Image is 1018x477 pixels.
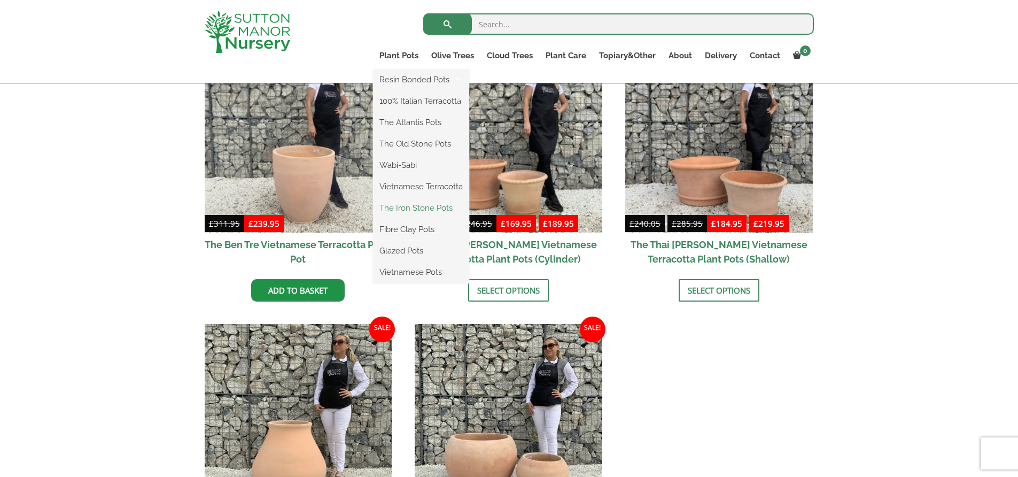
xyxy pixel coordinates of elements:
[373,243,469,259] a: Glazed Pots
[205,45,392,233] img: The Ben Tre Vietnamese Terracotta Plant Pot
[501,218,506,229] span: £
[415,45,602,233] img: The Thai Binh Vietnamese Terracotta Plant Pots (Cylinder)
[743,48,787,63] a: Contact
[373,114,469,130] a: The Atlantis Pots
[543,218,548,229] span: £
[711,218,716,229] span: £
[480,48,539,63] a: Cloud Trees
[373,221,469,237] a: Fibre Clay Pots
[753,218,784,229] bdi: 219.95
[373,264,469,280] a: Vietnamese Pots
[205,11,290,53] img: logo
[205,45,392,271] a: Sale! The Ben Tre Vietnamese Terracotta Plant Pot
[630,218,634,229] span: £
[539,48,593,63] a: Plant Care
[662,48,698,63] a: About
[698,48,743,63] a: Delivery
[679,279,759,302] a: Select options for “The Thai Binh Vietnamese Terracotta Plant Pots (Shallow)”
[248,218,279,229] bdi: 239.95
[415,233,602,271] h2: The Thai [PERSON_NAME] Vietnamese Terracotta Plant Pots (Cylinder)
[753,218,758,229] span: £
[209,218,240,229] bdi: 311.95
[543,218,574,229] bdi: 189.95
[580,317,605,342] span: Sale!
[625,45,813,233] img: The Thai Binh Vietnamese Terracotta Plant Pots (Shallow)
[425,48,480,63] a: Olive Trees
[461,218,492,229] bdi: 246.95
[248,218,253,229] span: £
[369,317,395,342] span: Sale!
[593,48,662,63] a: Topiary&Other
[209,218,214,229] span: £
[373,136,469,152] a: The Old Stone Pots
[625,45,813,271] a: Sale! £240.05-£285.95 £184.95-£219.95 The Thai [PERSON_NAME] Vietnamese Terracotta Plant Pots (Sh...
[373,93,469,109] a: 100% Italian Terracotta
[373,157,469,173] a: Wabi-Sabi
[630,218,660,229] bdi: 240.05
[423,13,814,35] input: Search...
[625,233,813,271] h2: The Thai [PERSON_NAME] Vietnamese Terracotta Plant Pots (Shallow)
[800,45,811,56] span: 0
[711,218,742,229] bdi: 184.95
[373,48,425,63] a: Plant Pots
[672,218,703,229] bdi: 285.95
[373,179,469,195] a: Vietnamese Terracotta
[251,279,345,302] a: Add to basket: “The Ben Tre Vietnamese Terracotta Plant Pot”
[496,217,578,233] ins: -
[707,217,789,233] ins: -
[787,48,814,63] a: 0
[373,72,469,88] a: Resin Bonded Pots
[468,279,549,302] a: Select options for “The Thai Binh Vietnamese Terracotta Plant Pots (Cylinder)”
[205,233,392,271] h2: The Ben Tre Vietnamese Terracotta Plant Pot
[415,45,602,271] a: Sale! £220.95-£246.95 £169.95-£189.95 The Thai [PERSON_NAME] Vietnamese Terracotta Plant Pots (Cy...
[501,218,532,229] bdi: 169.95
[672,218,677,229] span: £
[625,217,707,233] del: -
[373,200,469,216] a: The Iron Stone Pots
